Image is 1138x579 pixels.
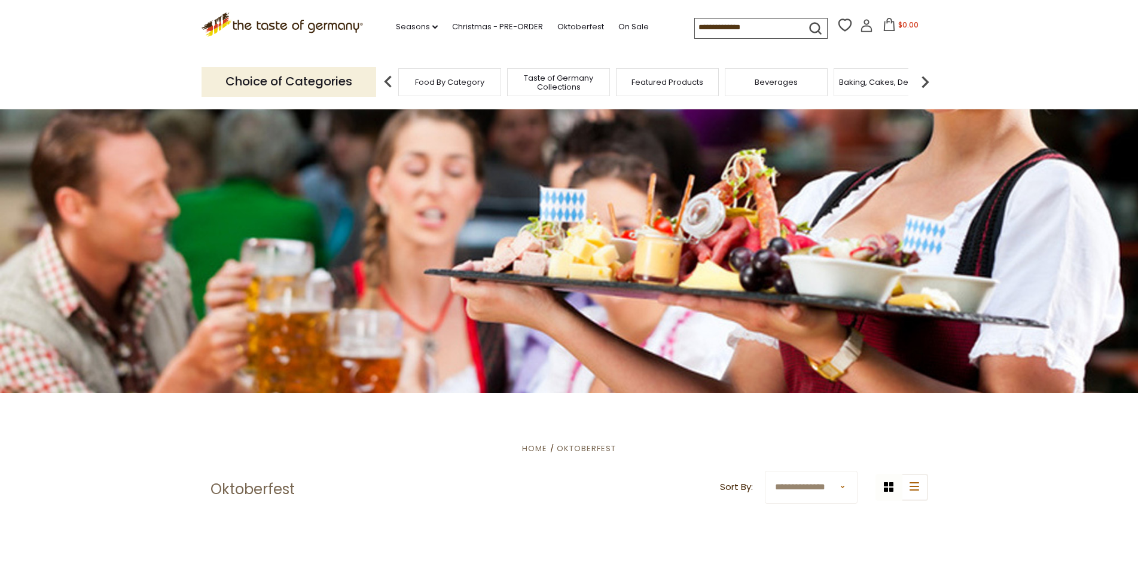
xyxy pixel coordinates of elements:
a: Taste of Germany Collections [511,73,606,91]
h1: Oktoberfest [210,480,295,498]
a: Home [522,443,547,454]
img: next arrow [913,70,937,94]
a: Christmas - PRE-ORDER [452,20,543,33]
span: $0.00 [898,20,919,30]
label: Sort By: [720,480,753,495]
a: Food By Category [415,78,484,87]
a: Beverages [755,78,798,87]
a: Baking, Cakes, Desserts [839,78,932,87]
p: Choice of Categories [202,67,376,96]
a: Seasons [396,20,438,33]
a: On Sale [618,20,649,33]
img: previous arrow [376,70,400,94]
a: Featured Products [631,78,703,87]
button: $0.00 [875,18,926,36]
a: Oktoberfest [557,20,604,33]
a: Oktoberfest [557,443,616,454]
